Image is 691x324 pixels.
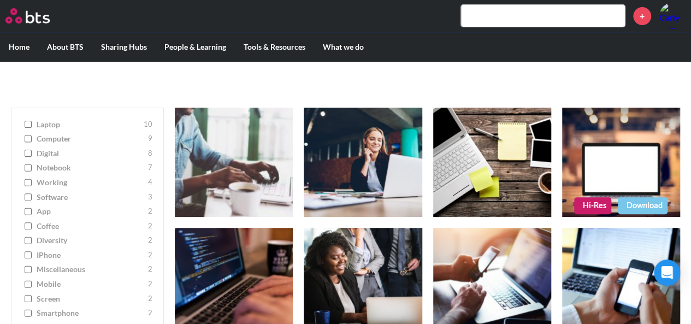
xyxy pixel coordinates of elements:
[633,7,651,25] a: +
[25,164,32,172] input: notebook 7
[148,235,152,246] span: 2
[25,266,32,273] input: miscellaneous 2
[156,33,235,61] label: People & Learning
[37,148,145,159] span: digital
[37,264,145,275] span: miscellaneous
[37,279,145,290] span: mobile
[37,235,145,246] span: diversity
[148,264,152,275] span: 2
[148,177,152,188] span: 4
[148,293,152,304] span: 2
[148,250,152,261] span: 2
[25,193,32,201] input: software 3
[37,221,145,232] span: coffee
[148,206,152,217] span: 2
[92,33,156,61] label: Sharing Hubs
[314,33,373,61] label: What we do
[25,121,32,128] input: laptop 10
[25,135,32,143] input: computer 9
[25,309,32,317] input: smartphone 2
[148,133,152,144] span: 9
[37,119,141,130] span: laptop
[37,177,145,188] span: working
[37,250,145,261] span: iPhone
[148,221,152,232] span: 2
[148,148,152,159] span: 8
[25,280,32,288] input: mobile 2
[25,251,32,259] input: iPhone 2
[144,119,152,130] span: 10
[37,133,145,144] span: computer
[25,222,32,230] input: coffee 2
[38,33,92,61] label: About BTS
[5,8,50,23] img: BTS Logo
[5,8,70,23] a: Go home
[37,293,145,304] span: screen
[282,63,409,74] a: Ask a Question/Provide Feedback
[659,3,686,29] img: Carly Cyzman
[618,197,668,214] a: Download
[654,260,680,286] div: Open Intercom Messenger
[37,308,145,319] span: smartphone
[25,179,32,186] input: working 4
[148,279,152,290] span: 2
[37,206,145,217] span: app
[37,162,145,173] span: notebook
[148,192,152,203] span: 3
[148,308,152,319] span: 2
[148,162,152,173] span: 7
[25,295,32,303] input: screen 2
[25,150,32,157] input: digital 8
[25,208,32,215] input: app 2
[574,197,611,214] a: Hi-Res
[37,192,145,203] span: software
[25,237,32,244] input: diversity 2
[235,33,314,61] label: Tools & Resources
[659,3,686,29] a: Profile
